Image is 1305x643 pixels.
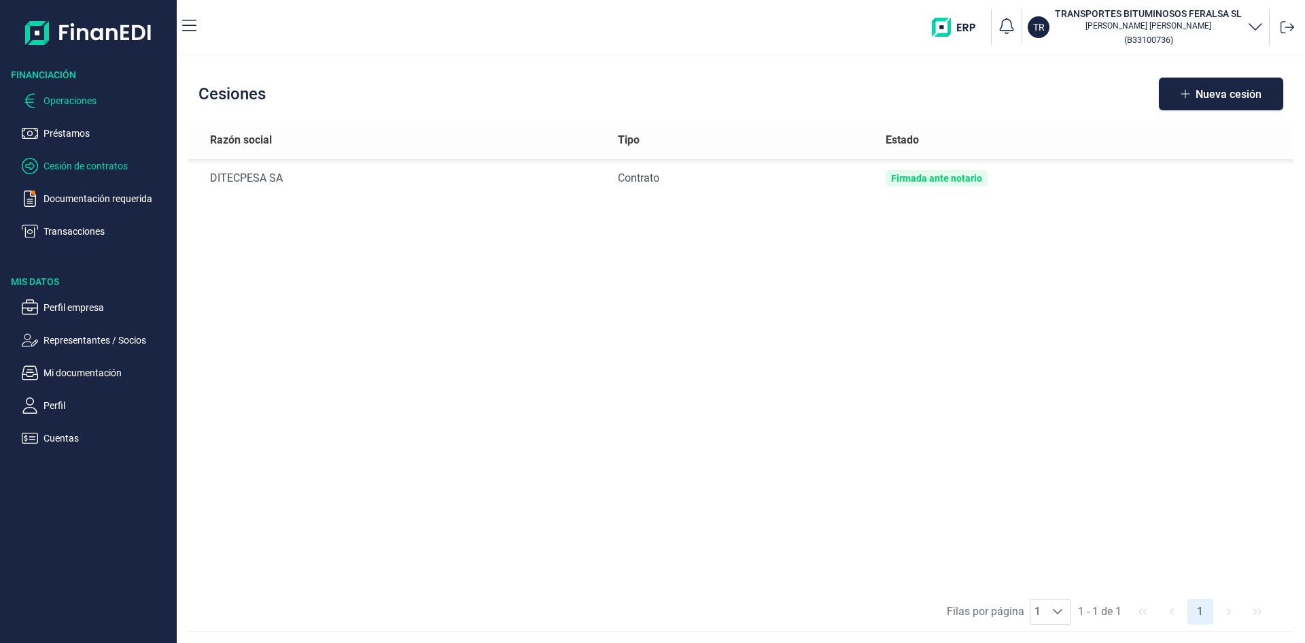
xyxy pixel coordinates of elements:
button: Cesión de contratos [22,158,171,174]
button: Perfil empresa [22,299,171,316]
span: Filas por página [947,604,1024,620]
span: Estado [886,132,919,148]
button: Operaciones [22,93,171,109]
button: Representantes / Socios [22,332,171,348]
button: Nueva cesión [1159,78,1283,110]
div: DITECPESA SA [210,170,596,186]
p: Préstamos [43,125,171,142]
p: Cuentas [43,430,171,446]
button: Mi documentación [22,365,171,381]
p: Operaciones [43,93,171,109]
p: Transacciones [43,223,171,240]
span: 1 [1030,599,1045,624]
button: Cuentas [22,430,171,446]
button: TRTRANSPORTES BITUMINOSOS FERALSA SL[PERSON_NAME] [PERSON_NAME](B33100736) [1028,7,1264,48]
p: Representantes / Socios [43,332,171,348]
p: Mi documentación [43,365,171,381]
p: Perfil [43,397,171,414]
button: Documentación requerida [22,191,171,207]
span: Nueva cesión [1196,89,1261,99]
img: Logo de aplicación [25,11,152,54]
p: Cesión de contratos [43,158,171,174]
button: Transacciones [22,223,171,240]
span: 1 - 1 de 1 [1073,599,1127,625]
button: Préstamos [22,125,171,142]
p: [PERSON_NAME] [PERSON_NAME] [1055,20,1242,31]
span: Tipo [618,132,640,148]
small: Copiar cif [1124,35,1173,45]
button: Perfil [22,397,171,414]
h2: Cesiones [198,84,266,103]
span: Razón social [210,132,272,148]
div: Firmada ante notario [891,173,982,184]
p: TR [1033,20,1045,34]
img: erp [932,18,986,37]
div: Contrato [618,170,865,186]
h3: TRANSPORTES BITUMINOSOS FERALSA SL [1055,7,1242,20]
button: Page 1 [1187,599,1213,625]
p: Perfil empresa [43,299,171,316]
p: Documentación requerida [43,191,171,207]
